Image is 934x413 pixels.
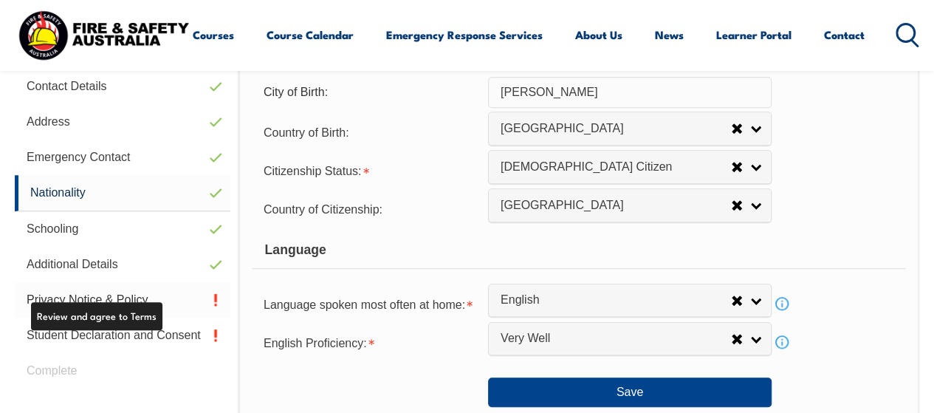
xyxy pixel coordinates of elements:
[15,211,230,247] a: Schooling
[252,78,488,106] div: City of Birth:
[264,337,367,349] span: English Proficiency:
[15,175,230,211] a: Nationality
[264,203,382,216] span: Country of Citizenship:
[15,69,230,104] a: Contact Details
[15,104,230,140] a: Address
[252,232,906,269] div: Language
[575,17,622,52] a: About Us
[193,17,234,52] a: Courses
[15,282,230,318] a: Privacy Notice & Policy
[772,332,792,352] a: Info
[252,289,488,318] div: Language spoken most often at home is required.
[824,17,865,52] a: Contact
[264,165,362,177] span: Citizenship Status:
[15,140,230,175] a: Emergency Contact
[501,121,731,137] span: [GEOGRAPHIC_DATA]
[252,155,488,185] div: Citizenship Status is required.
[15,318,230,353] a: Student Declaration and Consent
[501,160,731,175] span: [DEMOGRAPHIC_DATA] Citizen
[655,17,684,52] a: News
[267,17,354,52] a: Course Calendar
[252,327,488,357] div: English Proficiency is required.
[772,293,792,314] a: Info
[264,298,465,311] span: Language spoken most often at home:
[501,198,731,214] span: [GEOGRAPHIC_DATA]
[264,126,349,139] span: Country of Birth:
[386,17,543,52] a: Emergency Response Services
[488,378,772,407] button: Save
[716,17,792,52] a: Learner Portal
[15,247,230,282] a: Additional Details
[501,293,731,308] span: English
[501,331,731,347] span: Very Well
